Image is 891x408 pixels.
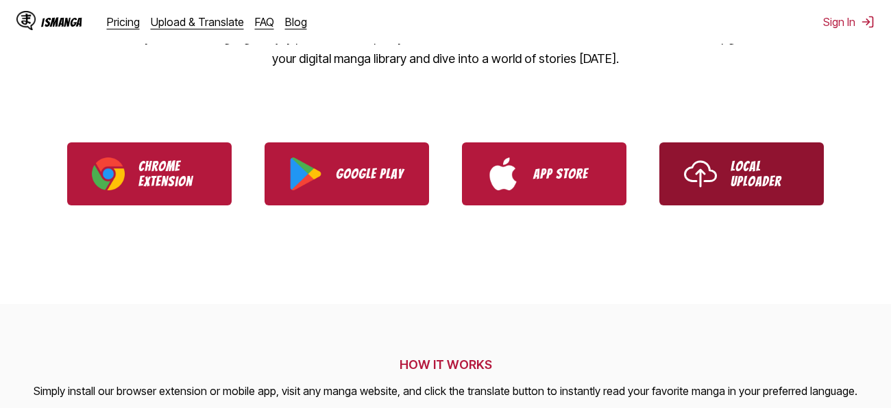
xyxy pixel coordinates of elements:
[92,157,125,190] img: Chrome logo
[861,15,875,29] img: Sign out
[255,15,274,29] a: FAQ
[16,11,107,33] a: IsManga LogoIsManga
[16,11,36,30] img: IsManga Logo
[684,157,717,190] img: Upload icon
[659,142,824,205] a: Use IsManga Local Uploader
[731,159,799,189] p: Local Uploader
[138,159,207,189] p: Chrome Extension
[289,157,322,190] img: Google Play logo
[533,166,602,181] p: App Store
[41,16,82,29] div: IsManga
[823,15,875,29] button: Sign In
[285,15,307,29] a: Blog
[487,157,520,190] img: App Store logo
[34,357,857,372] h2: HOW IT WORKS
[67,142,232,205] a: Download IsManga Chrome Extension
[265,142,429,205] a: Download IsManga from Google Play
[151,15,244,29] a: Upload & Translate
[336,166,404,181] p: Google Play
[462,142,626,205] a: Download IsManga from App Store
[107,15,140,29] a: Pricing
[34,383,857,400] p: Simply install our browser extension or mobile app, visit any manga website, and click the transl...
